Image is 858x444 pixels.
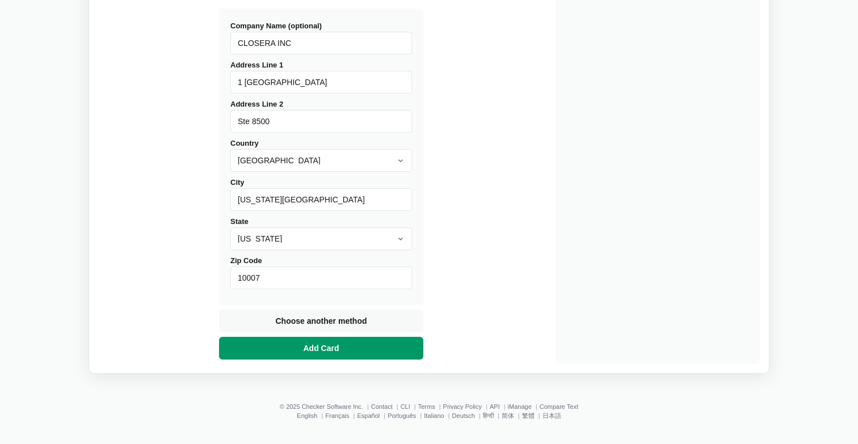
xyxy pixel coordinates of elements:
label: Company Name (optional) [230,22,412,54]
span: Choose another method [273,315,369,327]
label: City [230,178,412,211]
input: Zip Code [230,267,412,289]
select: Country [230,149,412,172]
label: Address Line 2 [230,100,412,133]
input: Address Line 1 [230,71,412,94]
a: 繁體 [522,412,535,419]
a: Compare Text [540,403,578,410]
a: Português [388,412,416,419]
label: Zip Code [230,256,412,289]
a: 日本語 [542,412,561,419]
a: Deutsch [452,412,475,419]
button: Choose another method [219,310,423,332]
a: English [297,412,317,419]
select: State [230,227,412,250]
label: Country [230,139,412,172]
a: 简体 [502,412,514,419]
a: Terms [418,403,435,410]
a: Italiano [424,412,444,419]
a: हिन्दी [483,412,494,419]
a: API [490,403,500,410]
span: Add Card [301,342,342,354]
li: © 2025 Checker Software Inc. [280,403,371,410]
a: CLI [401,403,410,410]
input: Address Line 2 [230,110,412,133]
a: Contact [371,403,393,410]
a: Privacy Policy [443,403,482,410]
a: Français [325,412,349,419]
input: City [230,188,412,211]
input: Company Name (optional) [230,32,412,54]
button: Add Card [219,337,423,360]
a: iManage [508,403,532,410]
label: Address Line 1 [230,61,412,94]
label: State [230,217,412,250]
a: Español [357,412,380,419]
